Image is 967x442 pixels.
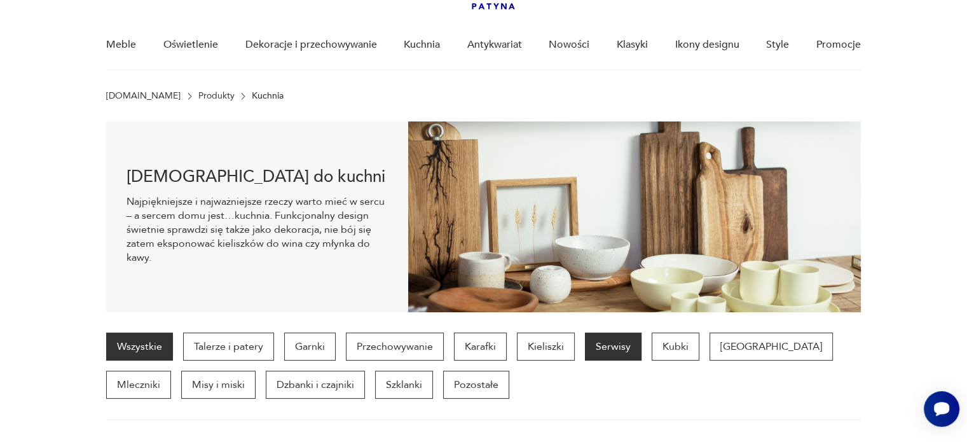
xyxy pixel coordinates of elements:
img: b2f6bfe4a34d2e674d92badc23dc4074.jpg [408,121,861,312]
a: Serwisy [585,333,641,361]
p: Najpiękniejsze i najważniejsze rzeczy warto mieć w sercu – a sercem domu jest…kuchnia. Funkcjonal... [127,195,388,265]
a: Szklanki [375,371,433,399]
iframe: Smartsupp widget button [924,391,959,427]
a: [GEOGRAPHIC_DATA] [710,333,833,361]
a: Karafki [454,333,507,361]
h1: [DEMOGRAPHIC_DATA] do kuchni [127,169,388,184]
p: Kuchnia [252,91,284,101]
a: Mleczniki [106,371,171,399]
a: Style [766,20,789,69]
a: Przechowywanie [346,333,444,361]
a: Misy i miski [181,371,256,399]
a: Wszystkie [106,333,173,361]
a: Produkty [198,91,235,101]
a: Promocje [816,20,861,69]
a: Garnki [284,333,336,361]
a: Talerze i patery [183,333,274,361]
a: Ikony designu [675,20,739,69]
a: [DOMAIN_NAME] [106,91,181,101]
a: Nowości [549,20,589,69]
a: Kubki [652,333,699,361]
a: Kieliszki [517,333,575,361]
a: Meble [106,20,136,69]
a: Antykwariat [467,20,522,69]
a: Kuchnia [404,20,440,69]
a: Pozostałe [443,371,509,399]
a: Dekoracje i przechowywanie [245,20,376,69]
a: Klasyki [617,20,648,69]
a: Dzbanki i czajniki [266,371,365,399]
a: Oświetlenie [163,20,218,69]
